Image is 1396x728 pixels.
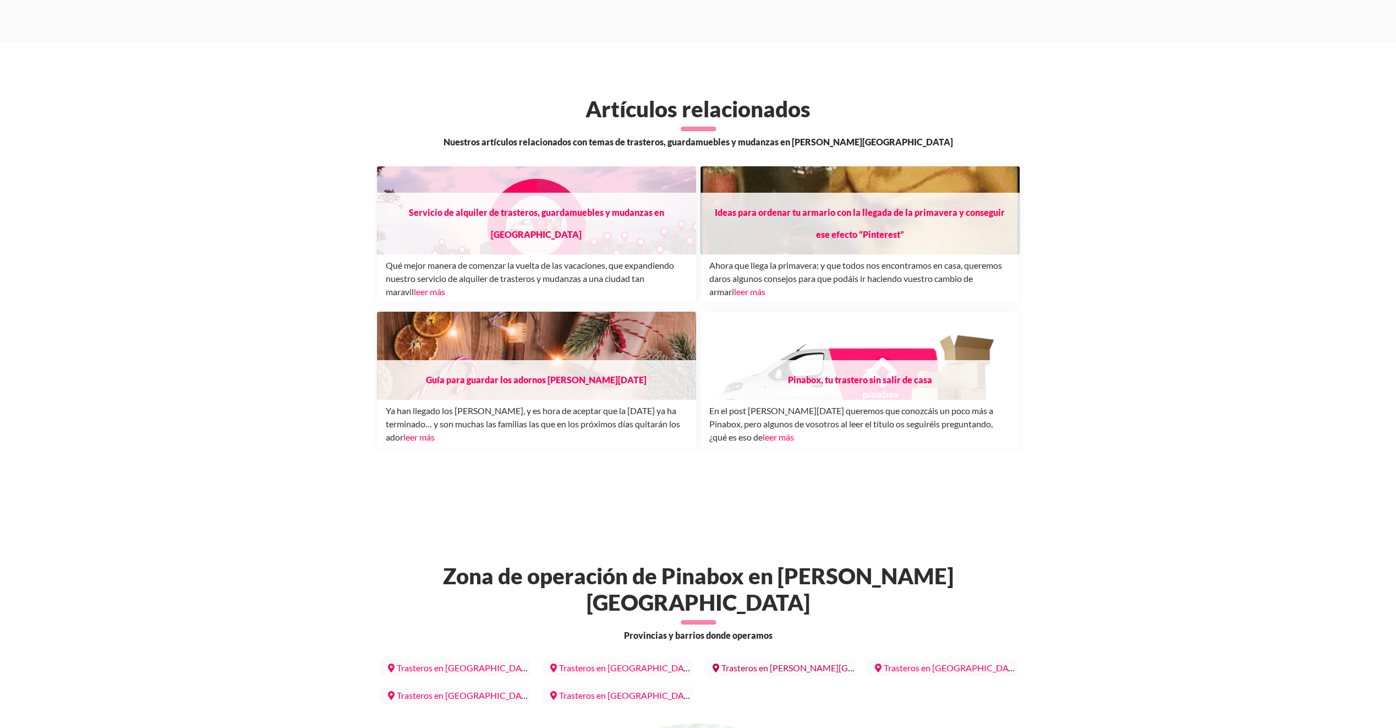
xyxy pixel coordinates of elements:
h3: Servicio de alquiler de trasteros, guardamuebles y mudanzas en [GEOGRAPHIC_DATA] [377,193,696,254]
a: Trasteros en [PERSON_NAME][GEOGRAPHIC_DATA] [704,658,937,677]
a: Trasteros en [GEOGRAPHIC_DATA] [379,658,543,677]
h2: Zona de operación de Pinabox en [PERSON_NAME][GEOGRAPHIC_DATA] [373,563,1024,616]
a: Trasteros en [GEOGRAPHIC_DATA] [866,658,1030,677]
a: Guía para guardar los adornos [PERSON_NAME][DATE] [377,312,696,525]
a: leer más [414,286,445,297]
h2: Artículos relacionados [373,96,1024,122]
span: Provincias y barrios donde operamos [624,629,773,642]
img: Ideas para ordenar tu armario con la llegada de la primavera y conseguir ese efecto “Pinterest” [700,166,1020,406]
div: Ahora que llega la primavera; y que todos nos encontramos en casa, queremos daros algunos consejo... [700,254,1020,303]
a: Trasteros en [GEOGRAPHIC_DATA] [541,658,705,677]
h3: Guía para guardar los adornos [PERSON_NAME][DATE] [377,360,696,400]
span: Nuestros artículos relacionados con temas de trasteros, guardamuebles y mudanzas en [PERSON_NAME]... [444,135,953,149]
a: Trasteros en [GEOGRAPHIC_DATA] [379,686,543,705]
h3: Pinabox, tu trastero sin salir de casa [700,360,1020,400]
iframe: Chat Widget [1198,587,1396,728]
a: Servicio de alquiler de trasteros, guardamuebles y mudanzas en [GEOGRAPHIC_DATA] [377,166,696,393]
a: leer más [763,432,794,442]
div: Widget de chat [1198,587,1396,728]
img: Servicio de alquiler de trasteros, guardamuebles y mudanzas en Málaga [377,166,696,393]
a: leer más [734,286,765,297]
h3: Ideas para ordenar tu armario con la llegada de la primavera y conseguir ese efecto “Pinterest” [700,193,1020,254]
div: Ya han llegado los [PERSON_NAME], y es hora de aceptar que la [DATE] ya ha terminado… y son mucha... [377,400,696,448]
img: Guía para guardar los adornos de navidad [377,312,696,525]
img: Pinabox, tu trastero sin salir de casa [700,312,1020,473]
a: leer más [403,432,435,442]
a: Trasteros en [GEOGRAPHIC_DATA] [541,686,705,705]
div: Qué mejor manera de comenzar la vuelta de las vacaciones, que expandiendo nuestro servicio de alq... [377,254,696,303]
div: En el post [PERSON_NAME][DATE] queremos que conozcáis un poco más a Pinabox, pero algunos de voso... [700,400,1020,448]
